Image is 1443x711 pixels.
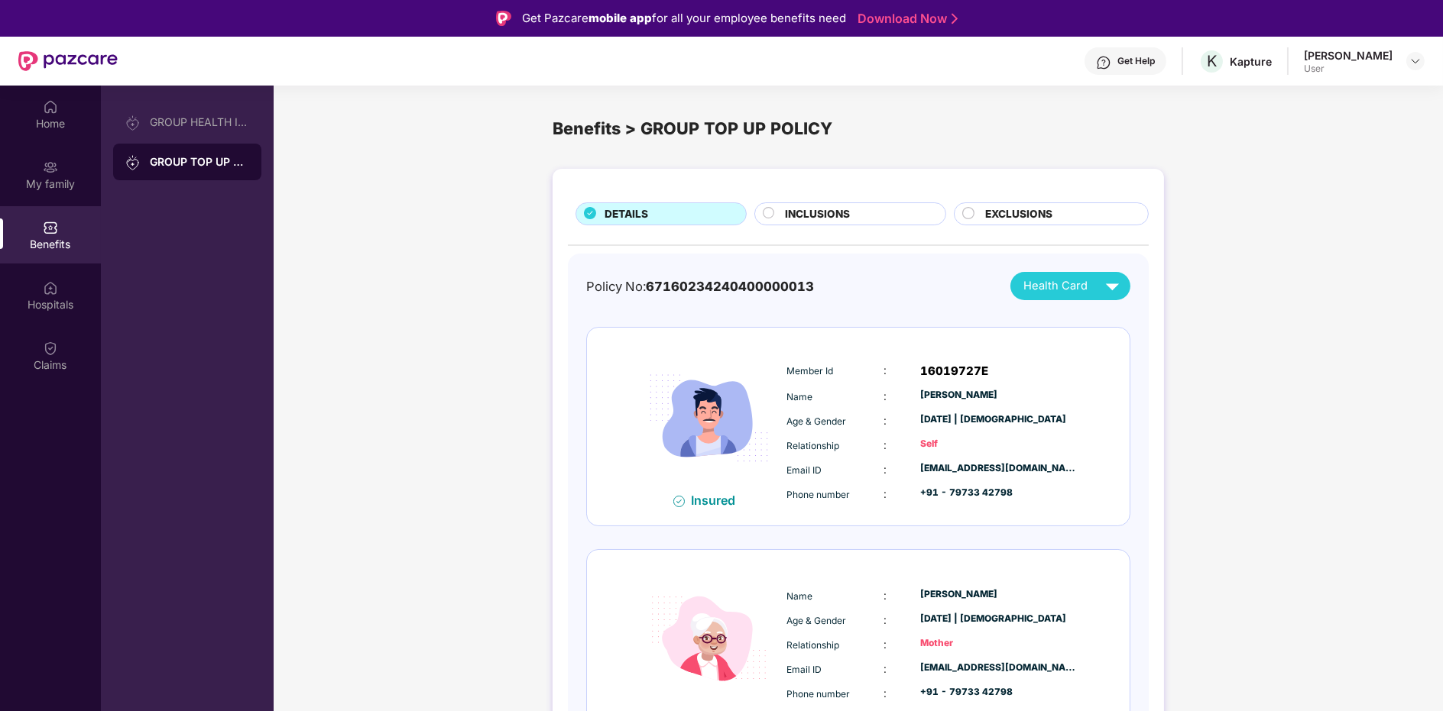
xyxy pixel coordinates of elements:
div: User [1304,63,1393,75]
img: svg+xml;base64,PHN2ZyBpZD0iQ2xhaW0iIHhtbG5zPSJodHRwOi8vd3d3LnczLm9yZy8yMDAwL3N2ZyIgd2lkdGg9IjIwIi... [43,341,58,356]
span: : [884,638,887,651]
span: 67160234240400000013 [646,279,814,294]
span: Relationship [786,440,839,451]
div: [PERSON_NAME] [920,587,1078,602]
img: svg+xml;base64,PHN2ZyBpZD0iSG9zcGl0YWxzIiB4bWxucz0iaHR0cDovL3d3dy53My5vcmcvMjAwMC9zdmciIHdpZHRoPS... [43,280,58,296]
div: +91 - 79733 42798 [920,486,1078,500]
img: svg+xml;base64,PHN2ZyB3aWR0aD0iMjAiIGhlaWdodD0iMjAiIHZpZXdCb3g9IjAgMCAyMCAyMCIgZmlsbD0ibm9uZSIgeG... [125,155,141,170]
span: : [884,389,887,402]
span: : [884,613,887,626]
div: Benefits > GROUP TOP UP POLICY [553,116,1164,142]
img: svg+xml;base64,PHN2ZyBpZD0iRHJvcGRvd24tMzJ4MzIiIHhtbG5zPSJodHRwOi8vd3d3LnczLm9yZy8yMDAwL3N2ZyIgd2... [1409,55,1422,67]
div: [PERSON_NAME] [920,388,1078,402]
span: : [884,414,887,427]
div: [DATE] | [DEMOGRAPHIC_DATA] [920,412,1078,427]
span: Email ID [786,664,822,675]
span: INCLUSIONS [785,206,850,222]
img: svg+xml;base64,PHN2ZyBpZD0iSG9tZSIgeG1sbnM9Imh0dHA6Ly93d3cudzMub3JnLzIwMDAvc3ZnIiB3aWR0aD0iMjAiIG... [43,99,58,115]
img: svg+xml;base64,PHN2ZyB4bWxucz0iaHR0cDovL3d3dy53My5vcmcvMjAwMC9zdmciIHdpZHRoPSIxNiIgaGVpZ2h0PSIxNi... [673,496,685,507]
span: DETAILS [605,206,648,222]
span: Relationship [786,639,839,651]
span: : [884,687,887,700]
div: 16019727E [920,362,1078,380]
div: +91 - 79733 42798 [920,685,1078,700]
img: svg+xml;base64,PHN2ZyBpZD0iSGVscC0zMngzMiIgeG1sbnM9Imh0dHA6Ly93d3cudzMub3JnLzIwMDAvc3ZnIiB3aWR0aD... [1096,55,1111,70]
div: [EMAIL_ADDRESS][DOMAIN_NAME] [920,661,1078,675]
span: Name [786,590,812,602]
div: [DATE] | [DEMOGRAPHIC_DATA] [920,612,1078,626]
span: : [884,364,887,377]
img: svg+xml;base64,PHN2ZyB4bWxucz0iaHR0cDovL3d3dy53My5vcmcvMjAwMC9zdmciIHZpZXdCb3g9IjAgMCAyNCAyNCIgd2... [1099,273,1126,299]
span: : [884,438,887,451]
span: Health Card [1023,277,1088,295]
span: Phone number [786,688,850,700]
a: Download Now [858,11,953,27]
div: Mother [920,636,1078,651]
div: Get Help [1117,55,1155,67]
div: Self [920,437,1078,451]
span: : [884,589,887,602]
div: GROUP TOP UP POLICY [150,154,249,170]
img: Logo [496,11,511,26]
div: Policy No: [586,276,814,296]
span: : [884,463,887,476]
span: Member Id [786,365,833,377]
span: EXCLUSIONS [985,206,1052,222]
img: svg+xml;base64,PHN2ZyB3aWR0aD0iMjAiIGhlaWdodD0iMjAiIHZpZXdCb3g9IjAgMCAyMCAyMCIgZmlsbD0ibm9uZSIgeG... [43,160,58,175]
div: [PERSON_NAME] [1304,48,1393,63]
span: Name [786,391,812,402]
img: New Pazcare Logo [18,51,118,71]
div: GROUP HEALTH INSURANCE [150,116,249,128]
button: Health Card [1010,272,1130,300]
span: Email ID [786,464,822,476]
div: Get Pazcare for all your employee benefits need [522,9,846,27]
strong: mobile app [589,11,652,25]
span: Age & Gender [786,415,846,427]
img: icon [635,344,783,492]
div: Kapture [1230,54,1272,69]
span: : [884,487,887,500]
span: K [1207,52,1217,70]
img: svg+xml;base64,PHN2ZyB3aWR0aD0iMjAiIGhlaWdodD0iMjAiIHZpZXdCb3g9IjAgMCAyMCAyMCIgZmlsbD0ibm9uZSIgeG... [125,115,141,131]
span: : [884,662,887,675]
span: Age & Gender [786,615,846,626]
img: svg+xml;base64,PHN2ZyBpZD0iQmVuZWZpdHMiIHhtbG5zPSJodHRwOi8vd3d3LnczLm9yZy8yMDAwL3N2ZyIgd2lkdGg9Ij... [43,220,58,235]
div: Insured [691,493,744,508]
span: Phone number [786,489,850,500]
img: Stroke [952,11,958,27]
div: [EMAIL_ADDRESS][DOMAIN_NAME] [920,461,1078,476]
